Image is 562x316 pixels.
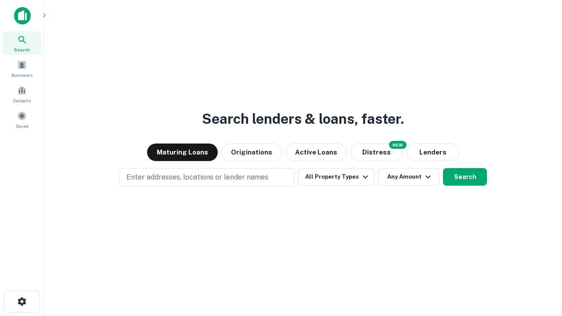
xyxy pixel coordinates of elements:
[350,144,403,161] button: Search distressed loans with lien and other non-mortgage details.
[3,82,41,106] a: Contacts
[147,144,218,161] button: Maturing Loans
[443,168,487,186] button: Search
[202,108,404,129] h3: Search lenders & loans, faster.
[221,144,282,161] button: Originations
[389,141,407,149] div: NEW
[14,7,31,25] img: capitalize-icon.png
[3,31,41,55] a: Search
[126,172,268,183] p: Enter addresses, locations or lender names
[298,168,375,186] button: All Property Types
[119,168,295,187] button: Enter addresses, locations or lender names
[378,168,440,186] button: Any Amount
[285,144,347,161] button: Active Loans
[407,144,459,161] button: Lenders
[11,72,32,79] span: Borrowers
[13,97,31,104] span: Contacts
[3,57,41,80] a: Borrowers
[14,46,30,53] span: Search
[3,108,41,131] a: Saved
[518,246,562,288] iframe: Chat Widget
[16,122,29,129] span: Saved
